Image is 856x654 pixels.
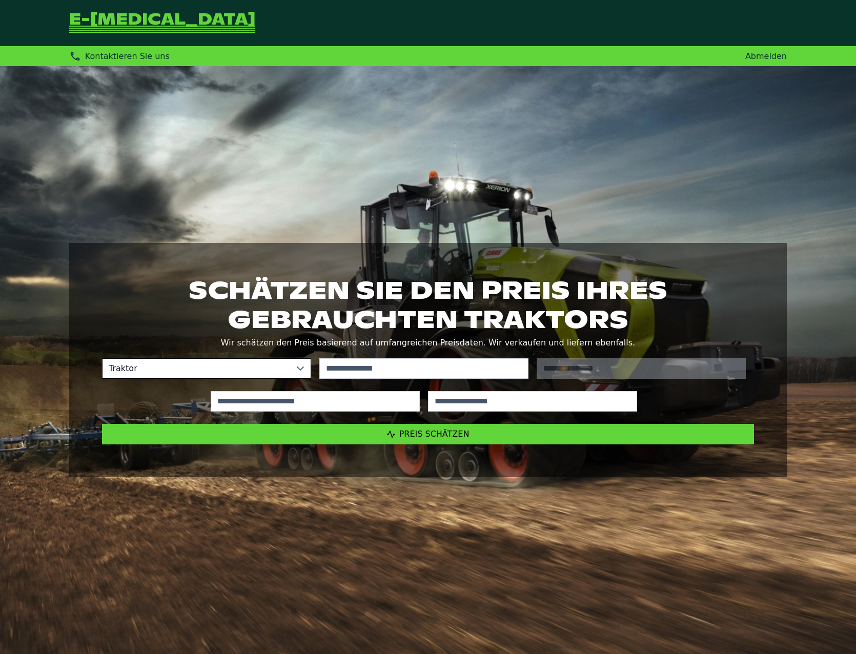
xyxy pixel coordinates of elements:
h1: Schätzen Sie den Preis Ihres gebrauchten Traktors [102,276,754,333]
div: Kontaktieren Sie uns [69,50,170,62]
a: Zurück zur Startseite [69,12,255,34]
a: Abmelden [745,51,787,61]
button: Preis schätzen [102,424,754,444]
span: Preis schätzen [399,429,470,439]
span: Traktor [103,359,290,378]
span: Kontaktieren Sie uns [85,51,170,61]
p: Wir schätzen den Preis basierend auf umfangreichen Preisdaten. Wir verkaufen und liefern ebenfalls. [102,336,754,350]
